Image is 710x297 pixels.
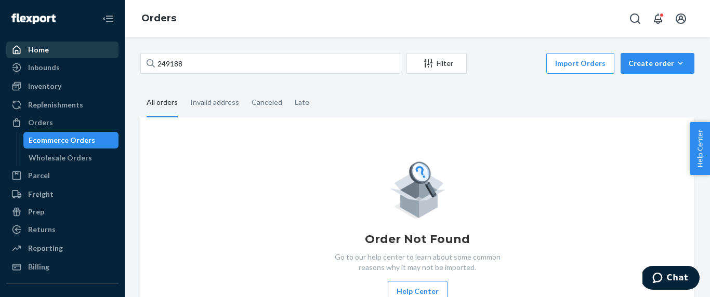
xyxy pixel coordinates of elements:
[628,58,687,69] div: Create order
[6,59,119,76] a: Inbounds
[6,97,119,113] a: Replenishments
[141,12,176,24] a: Orders
[28,62,60,73] div: Inbounds
[28,45,49,55] div: Home
[28,170,50,181] div: Parcel
[365,231,470,248] h1: Order Not Found
[6,259,119,275] a: Billing
[6,204,119,220] a: Prep
[6,240,119,256] a: Reporting
[98,8,119,29] button: Close Navigation
[140,53,400,74] input: Search orders
[6,114,119,131] a: Orders
[326,252,508,273] p: Go to our help center to learn about some common reasons why it may not be imported.
[147,89,178,117] div: All orders
[690,122,710,175] button: Help Center
[11,14,56,24] img: Flexport logo
[6,78,119,95] a: Inventory
[625,8,646,29] button: Open Search Box
[28,81,61,91] div: Inventory
[546,53,614,74] button: Import Orders
[28,224,56,235] div: Returns
[28,189,54,199] div: Freight
[133,4,185,34] ol: breadcrumbs
[6,186,119,203] a: Freight
[295,89,309,116] div: Late
[29,135,95,145] div: Ecommerce Orders
[23,132,119,148] a: Ecommerce Orders
[406,53,467,74] button: Filter
[28,262,49,272] div: Billing
[252,89,282,116] div: Canceled
[6,42,119,58] a: Home
[28,207,44,217] div: Prep
[407,58,466,69] div: Filter
[389,159,446,219] img: Empty list
[6,167,119,184] a: Parcel
[621,53,694,74] button: Create order
[190,89,239,116] div: Invalid address
[23,150,119,166] a: Wholesale Orders
[28,117,53,128] div: Orders
[670,8,691,29] button: Open account menu
[29,153,92,163] div: Wholesale Orders
[6,221,119,238] a: Returns
[642,266,700,292] iframe: Opens a widget where you can chat to one of our agents
[28,243,63,253] div: Reporting
[648,8,668,29] button: Open notifications
[28,100,83,110] div: Replenishments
